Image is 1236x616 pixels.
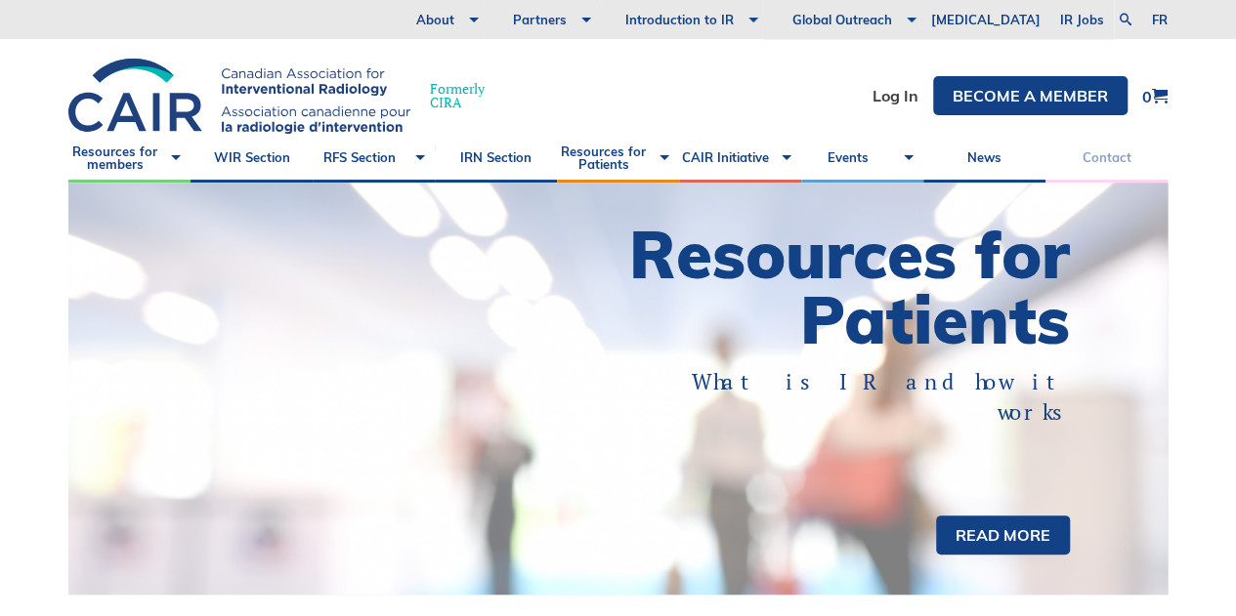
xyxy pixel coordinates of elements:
[618,222,1071,352] h1: Resources for Patients
[1045,134,1168,183] a: Contact
[679,134,801,183] a: CAIR Initiative
[1152,14,1168,26] a: fr
[68,134,191,183] a: Resources for members
[933,76,1128,115] a: Become a member
[430,82,485,109] span: Formerly CIRA
[923,134,1045,183] a: News
[435,134,557,183] a: IRN Section
[1142,88,1168,104] a: 0
[191,134,313,183] a: WIR Section
[68,59,410,134] img: CIRA
[873,88,918,103] a: Log In
[936,515,1070,554] a: Read more
[68,59,504,134] a: FormerlyCIRA
[313,134,435,183] a: RFS Section
[801,134,923,183] a: Events
[557,134,679,183] a: Resources for Patients
[687,367,1071,428] p: What is IR and how it works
